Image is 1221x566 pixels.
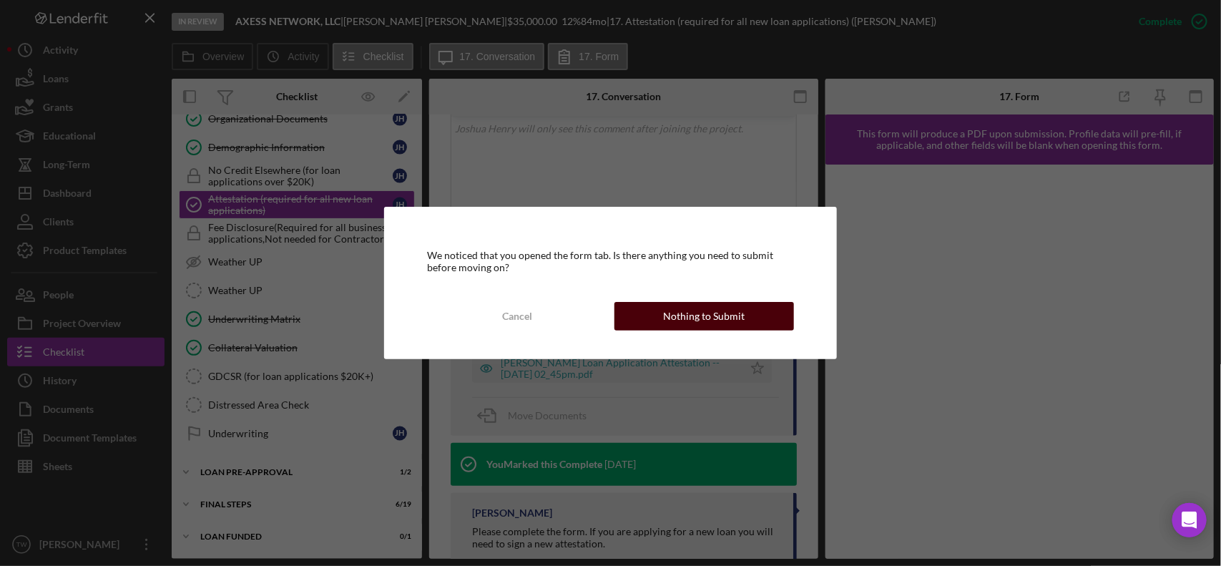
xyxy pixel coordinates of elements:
div: Nothing to Submit [663,302,745,331]
button: Nothing to Submit [614,302,794,331]
div: We noticed that you opened the form tab. Is there anything you need to submit before moving on? [427,250,793,273]
button: Cancel [427,302,607,331]
div: Open Intercom Messenger [1172,503,1207,537]
div: Cancel [502,302,532,331]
